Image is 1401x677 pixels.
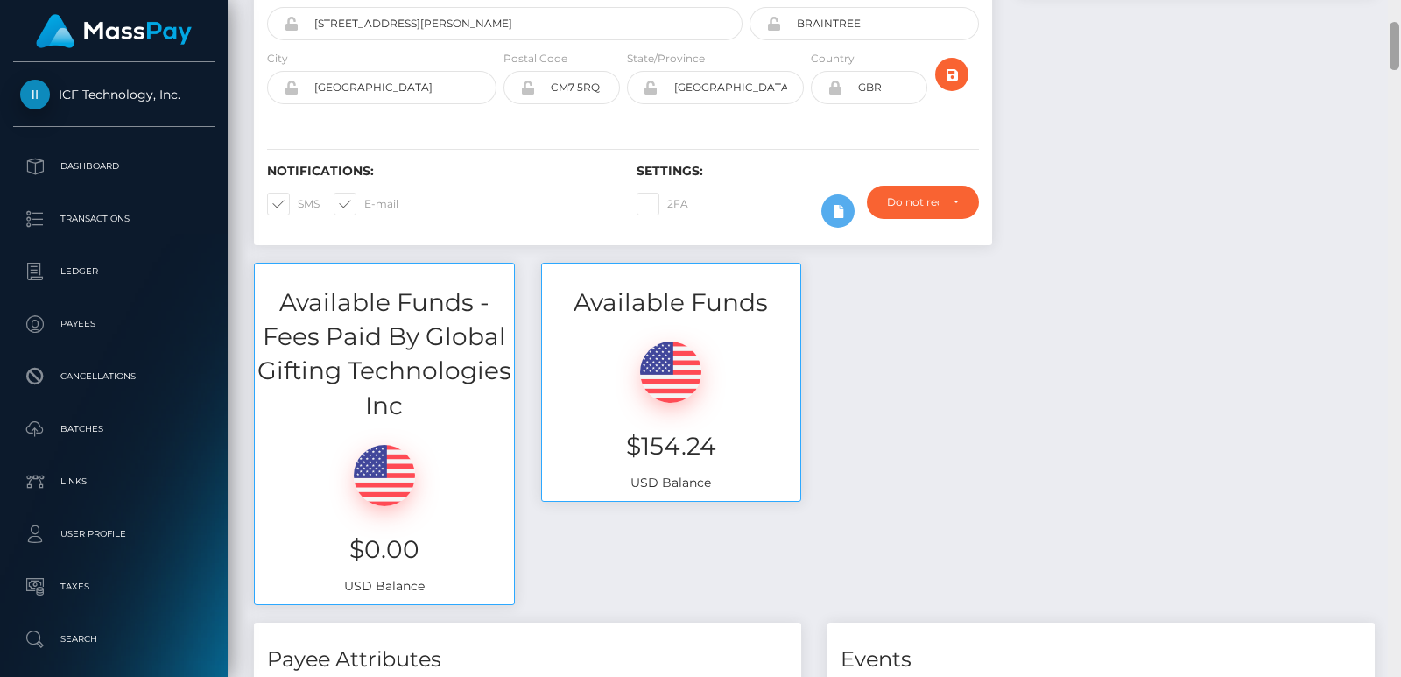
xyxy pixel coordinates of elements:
[255,423,514,604] div: USD Balance
[20,521,208,547] p: User Profile
[13,617,215,661] a: Search
[20,206,208,232] p: Transactions
[354,445,415,506] img: USD.png
[887,195,939,209] div: Do not require
[542,286,801,320] h3: Available Funds
[13,355,215,398] a: Cancellations
[267,193,320,215] label: SMS
[20,258,208,285] p: Ledger
[555,429,788,463] h3: $154.24
[13,250,215,293] a: Ledger
[20,311,208,337] p: Payees
[267,164,610,179] h6: Notifications:
[20,153,208,180] p: Dashboard
[268,532,501,567] h3: $0.00
[13,512,215,556] a: User Profile
[20,363,208,390] p: Cancellations
[334,193,398,215] label: E-mail
[542,320,801,501] div: USD Balance
[627,51,705,67] label: State/Province
[36,14,192,48] img: MassPay Logo
[255,286,514,423] h3: Available Funds - Fees Paid By Global Gifting Technologies Inc
[20,80,50,109] img: ICF Technology, Inc.
[640,342,701,403] img: USD.png
[267,645,788,675] h4: Payee Attributes
[20,416,208,442] p: Batches
[811,51,855,67] label: Country
[20,626,208,652] p: Search
[637,193,688,215] label: 2FA
[867,186,979,219] button: Do not require
[267,51,288,67] label: City
[13,407,215,451] a: Batches
[13,565,215,609] a: Taxes
[503,51,567,67] label: Postal Code
[20,574,208,600] p: Taxes
[637,164,980,179] h6: Settings:
[13,460,215,504] a: Links
[841,645,1362,675] h4: Events
[20,469,208,495] p: Links
[13,87,215,102] span: ICF Technology, Inc.
[13,302,215,346] a: Payees
[13,145,215,188] a: Dashboard
[13,197,215,241] a: Transactions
